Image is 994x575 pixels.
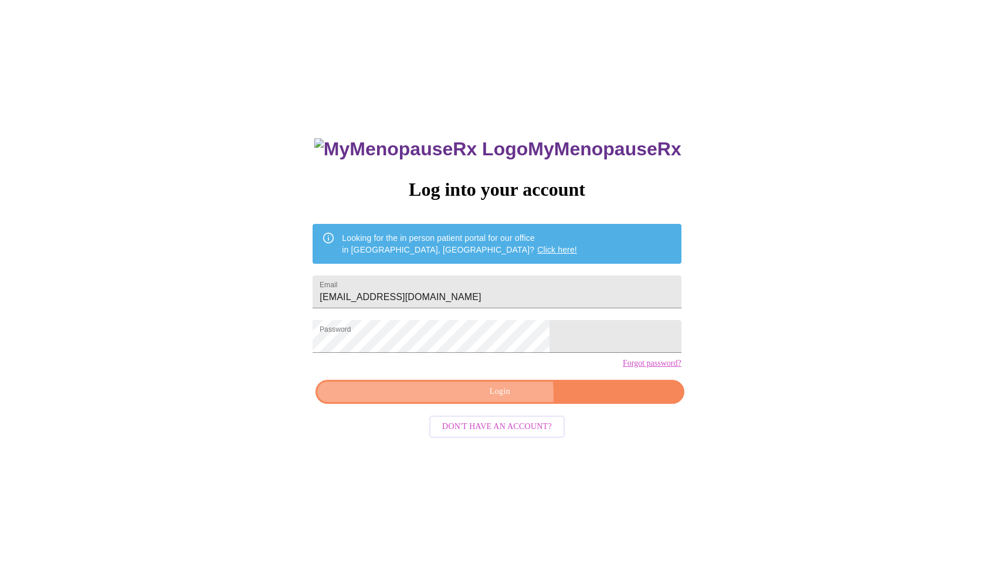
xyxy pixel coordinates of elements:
img: MyMenopauseRx Logo [314,138,528,160]
h3: Log into your account [313,179,681,200]
a: Click here! [537,245,577,254]
span: Login [329,385,670,399]
div: Looking for the in person patient portal for our office in [GEOGRAPHIC_DATA], [GEOGRAPHIC_DATA]? [342,227,577,260]
a: Don't have an account? [426,421,568,431]
button: Login [315,380,684,404]
h3: MyMenopauseRx [314,138,681,160]
button: Don't have an account? [429,416,565,438]
span: Don't have an account? [442,420,552,434]
a: Forgot password? [623,359,681,368]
